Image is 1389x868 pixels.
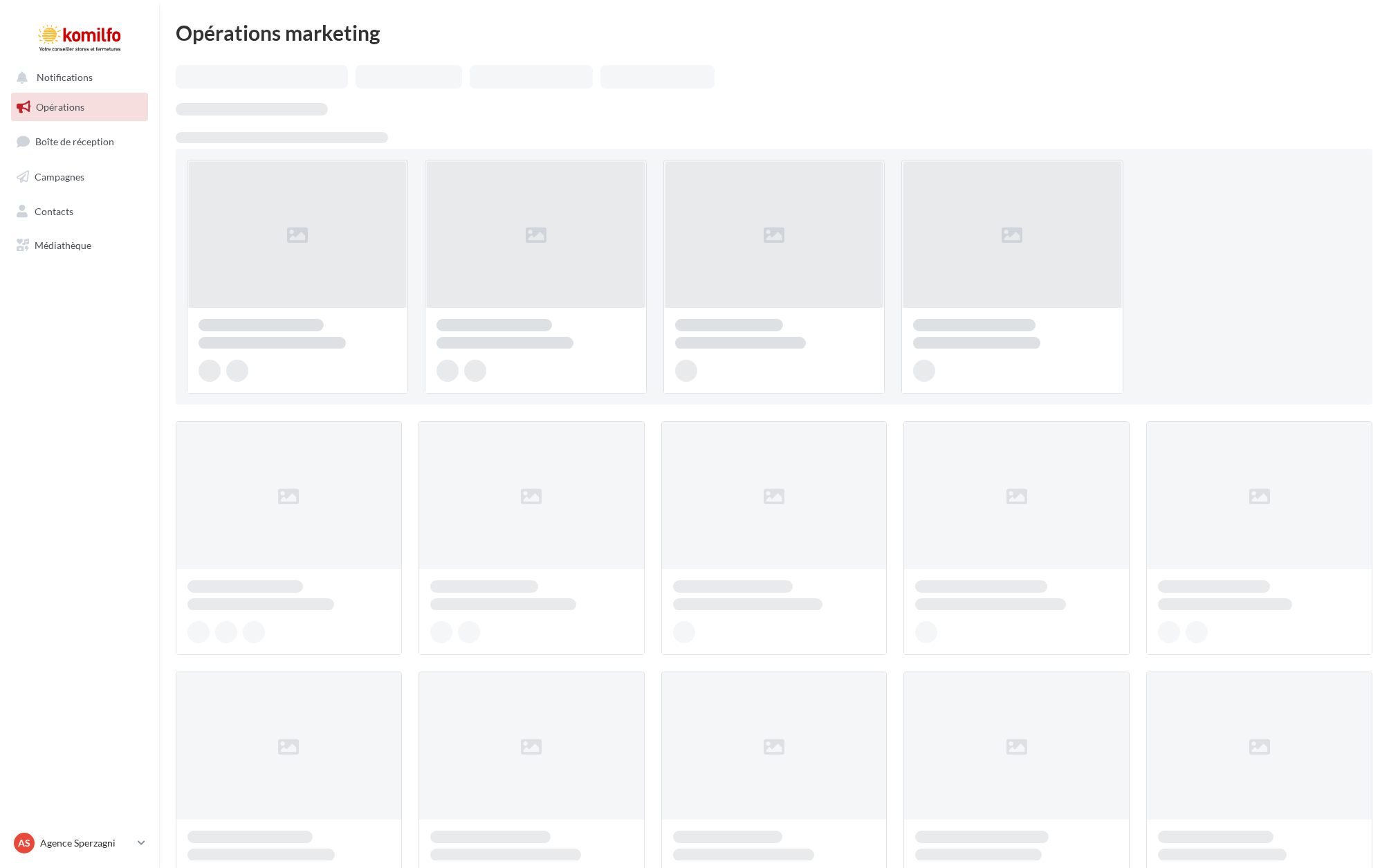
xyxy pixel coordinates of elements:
[176,22,1372,43] div: Opérations marketing
[35,171,84,183] span: Campagnes
[8,163,151,192] a: Campagnes
[35,136,114,147] span: Boîte de réception
[18,836,30,850] span: AS
[37,72,93,84] span: Notifications
[36,101,84,113] span: Opérations
[35,205,73,216] span: Contacts
[35,239,91,251] span: Médiathèque
[8,93,151,122] a: Opérations
[8,231,151,260] a: Médiathèque
[8,197,151,226] a: Contacts
[40,836,132,850] p: Agence Sperzagni
[11,830,148,856] a: AS Agence Sperzagni
[8,127,151,156] a: Boîte de réception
